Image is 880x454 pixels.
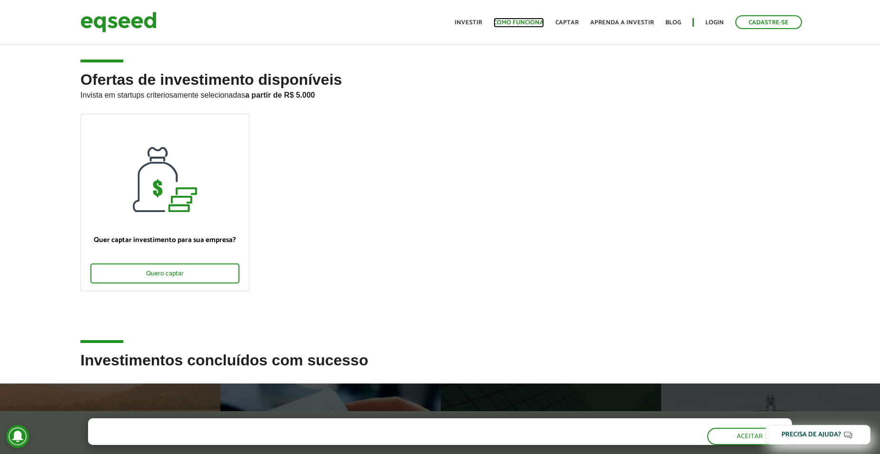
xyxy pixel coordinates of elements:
a: Blog [665,20,681,26]
a: Quer captar investimento para sua empresa? Quero captar [80,114,249,291]
p: Invista em startups criteriosamente selecionadas [80,88,800,100]
a: Aprenda a investir [590,20,654,26]
a: Como funciona [494,20,544,26]
h5: O site da EqSeed utiliza cookies para melhorar sua navegação. [88,418,433,433]
a: Investir [455,20,482,26]
a: Cadastre-se [735,15,802,29]
a: Login [705,20,724,26]
a: Captar [555,20,579,26]
a: política de privacidade e de cookies [214,436,324,444]
img: EqSeed [80,10,157,35]
button: Aceitar [707,428,792,445]
div: Quero captar [90,263,239,283]
p: Ao clicar em "aceitar", você aceita nossa . [88,435,433,444]
p: Quer captar investimento para sua empresa? [90,236,239,244]
strong: a partir de R$ 5.000 [245,91,315,99]
h2: Ofertas de investimento disponíveis [80,71,800,114]
h2: Investimentos concluídos com sucesso [80,352,800,383]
